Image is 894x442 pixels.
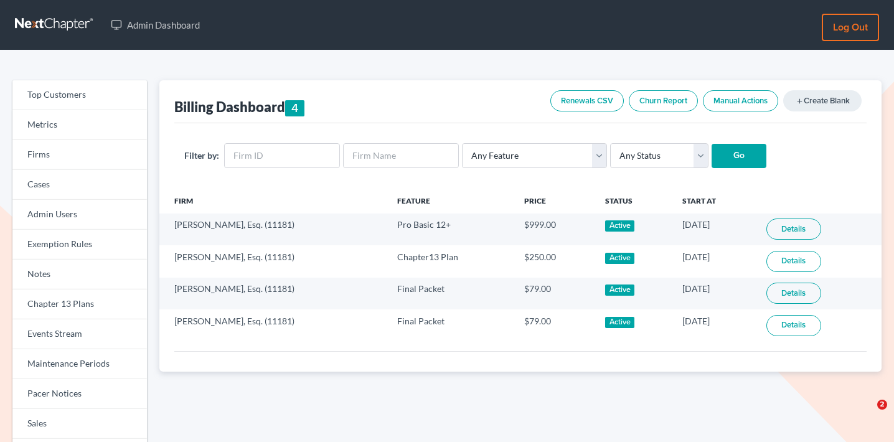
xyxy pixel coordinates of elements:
a: Manual Actions [703,90,778,111]
input: Firm ID [224,143,340,168]
a: Top Customers [12,80,147,110]
a: Notes [12,260,147,289]
a: Renewals CSV [550,90,624,111]
td: Chapter13 Plan [387,245,514,277]
label: Filter by: [184,149,219,162]
a: Details [766,219,821,240]
input: Firm Name [343,143,459,168]
a: Admin Dashboard [105,14,206,36]
a: Events Stream [12,319,147,349]
td: Pro Basic 12+ [387,214,514,245]
td: [PERSON_NAME], Esq. (11181) [159,309,387,341]
a: Pacer Notices [12,379,147,409]
div: 4 [285,100,304,116]
a: Details [766,315,821,336]
td: $79.00 [514,309,595,341]
div: Active [605,317,634,328]
td: Final Packet [387,309,514,341]
div: Active [605,220,634,232]
td: [DATE] [672,214,756,245]
td: Final Packet [387,278,514,309]
iframe: Intercom live chat [852,400,882,430]
td: [DATE] [672,309,756,341]
td: $250.00 [514,245,595,277]
td: [DATE] [672,278,756,309]
th: Price [514,189,595,214]
i: add [796,97,804,105]
div: Active [605,253,634,264]
td: $999.00 [514,214,595,245]
a: Sales [12,409,147,439]
th: Firm [159,189,387,214]
td: [PERSON_NAME], Esq. (11181) [159,278,387,309]
a: Cases [12,170,147,200]
a: Admin Users [12,200,147,230]
a: Exemption Rules [12,230,147,260]
a: Maintenance Periods [12,349,147,379]
th: Start At [672,189,756,214]
div: Billing Dashboard [174,98,304,116]
td: [PERSON_NAME], Esq. (11181) [159,214,387,245]
div: Active [605,284,634,296]
a: Churn Report [629,90,698,111]
input: Go [712,144,766,169]
td: $79.00 [514,278,595,309]
th: Feature [387,189,514,214]
span: 2 [877,400,887,410]
a: Firms [12,140,147,170]
a: Log out [822,14,879,41]
td: [PERSON_NAME], Esq. (11181) [159,245,387,277]
a: Details [766,251,821,272]
a: addCreate Blank [783,90,862,111]
a: Metrics [12,110,147,140]
a: Chapter 13 Plans [12,289,147,319]
td: [DATE] [672,245,756,277]
a: Details [766,283,821,304]
th: Status [595,189,672,214]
